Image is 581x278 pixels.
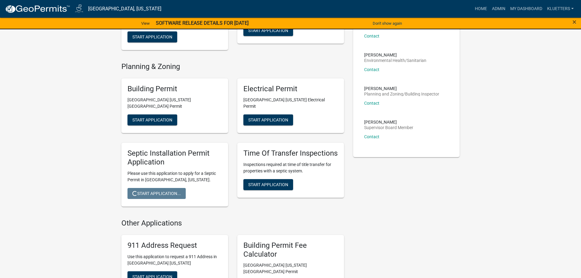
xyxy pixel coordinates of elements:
[121,219,344,228] h4: Other Applications
[472,3,490,15] a: Home
[243,25,293,36] button: Start Application
[572,18,576,26] span: ×
[243,179,293,190] button: Start Application
[156,20,249,26] strong: SOFTWARE RELEASE DETAILS FOR [DATE]
[88,4,161,14] a: [GEOGRAPHIC_DATA], [US_STATE]
[364,34,379,38] a: Contact
[364,125,413,130] p: Supervisor Board Member
[132,191,181,196] span: Start Application...
[364,101,379,106] a: Contact
[243,241,338,259] h5: Building Permit Fee Calculator
[127,254,222,266] p: Use this application to request a 911 Address in [GEOGRAPHIC_DATA] [US_STATE]
[572,18,576,26] button: Close
[127,170,222,183] p: Please use this application to apply for a Septic Permit in [GEOGRAPHIC_DATA], [US_STATE].
[364,120,413,124] p: [PERSON_NAME]
[127,31,177,42] button: Start Application
[364,92,439,96] p: Planning and Zoning/Building Inspector
[370,18,404,28] button: Don't show again
[243,262,338,275] p: [GEOGRAPHIC_DATA] [US_STATE][GEOGRAPHIC_DATA] Permit
[364,53,426,57] p: [PERSON_NAME]
[248,182,288,187] span: Start Application
[121,62,344,71] h4: Planning & Zoning
[508,3,545,15] a: My Dashboard
[243,114,293,125] button: Start Application
[243,149,338,158] h5: Time Of Transfer Inspections
[132,117,172,122] span: Start Application
[364,67,379,72] a: Contact
[364,86,439,91] p: [PERSON_NAME]
[127,188,186,199] button: Start Application...
[243,97,338,110] p: [GEOGRAPHIC_DATA] [US_STATE] Electrical Permit
[132,34,172,39] span: Start Application
[364,58,426,63] p: Environmental Health/Sanitarian
[545,3,576,15] a: kluetters
[243,85,338,93] h5: Electrical Permit
[364,134,379,139] a: Contact
[127,97,222,110] p: [GEOGRAPHIC_DATA] [US_STATE][GEOGRAPHIC_DATA] Permit
[139,18,152,28] a: View
[127,241,222,250] h5: 911 Address Request
[127,149,222,167] h5: Septic Installation Permit Application
[248,28,288,33] span: Start Application
[127,85,222,93] h5: Building Permit
[248,117,288,122] span: Start Application
[243,161,338,174] p: Inspections required at time of title transfer for properties with a septic system.
[127,114,177,125] button: Start Application
[490,3,508,15] a: Admin
[75,5,83,13] img: Jasper County, Iowa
